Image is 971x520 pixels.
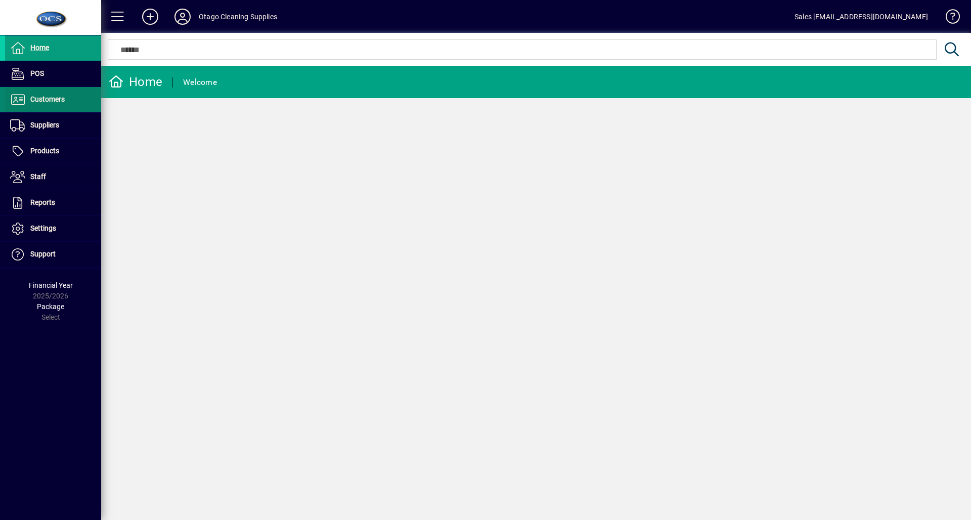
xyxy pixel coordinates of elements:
[29,281,73,289] span: Financial Year
[30,224,56,232] span: Settings
[5,61,101,86] a: POS
[30,121,59,129] span: Suppliers
[30,198,55,206] span: Reports
[30,69,44,77] span: POS
[5,216,101,241] a: Settings
[30,147,59,155] span: Products
[5,139,101,164] a: Products
[938,2,958,35] a: Knowledge Base
[134,8,166,26] button: Add
[37,302,64,311] span: Package
[166,8,199,26] button: Profile
[30,172,46,181] span: Staff
[199,9,277,25] div: Otago Cleaning Supplies
[30,95,65,103] span: Customers
[30,250,56,258] span: Support
[183,74,217,91] div: Welcome
[5,190,101,215] a: Reports
[5,87,101,112] a: Customers
[109,74,162,90] div: Home
[5,164,101,190] a: Staff
[5,242,101,267] a: Support
[795,9,928,25] div: Sales [EMAIL_ADDRESS][DOMAIN_NAME]
[30,44,49,52] span: Home
[5,113,101,138] a: Suppliers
